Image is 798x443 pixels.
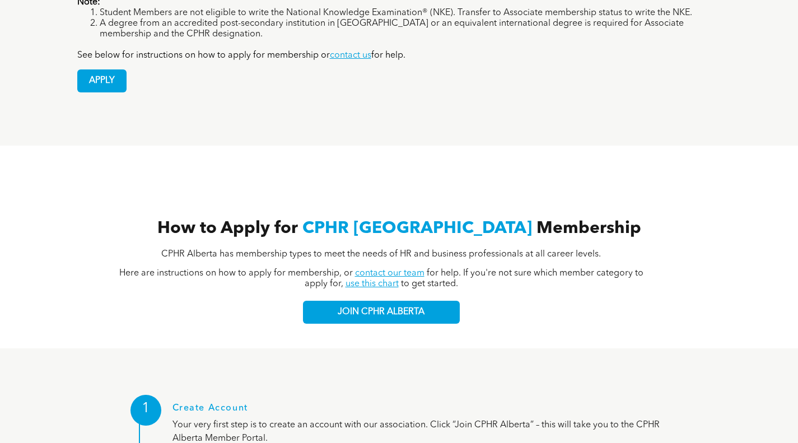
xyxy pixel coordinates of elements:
span: APPLY [78,70,126,92]
a: contact our team [355,269,424,278]
p: See below for instructions on how to apply for membership or for help. [77,50,721,61]
div: 1 [130,395,161,426]
span: for help. If you're not sure which member category to apply for, [305,269,643,288]
a: APPLY [77,69,127,92]
span: Here are instructions on how to apply for membership, or [119,269,353,278]
span: CPHR [GEOGRAPHIC_DATA] [302,220,532,237]
a: contact us [330,51,371,60]
span: Membership [536,220,641,237]
li: A degree from an accredited post-secondary institution in [GEOGRAPHIC_DATA] or an equivalent inte... [100,18,721,40]
span: to get started. [401,279,458,288]
a: use this chart [346,279,399,288]
h1: Create Account [172,403,679,418]
a: JOIN CPHR ALBERTA [303,301,460,324]
li: Student Members are not eligible to write the National Knowledge Examination® (NKE). Transfer to ... [100,8,721,18]
span: CPHR Alberta has membership types to meet the needs of HR and business professionals at all caree... [161,250,601,259]
span: JOIN CPHR ALBERTA [338,307,424,318]
span: How to Apply for [157,220,298,237]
